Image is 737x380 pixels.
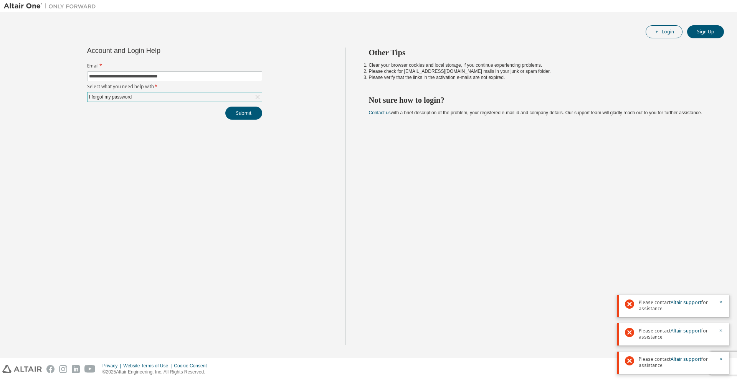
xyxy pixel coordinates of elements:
a: Altair support [671,356,701,362]
img: instagram.svg [59,365,67,373]
div: Privacy [102,363,123,369]
h2: Other Tips [369,48,711,58]
div: I forgot my password [88,92,262,102]
h2: Not sure how to login? [369,95,711,105]
img: youtube.svg [84,365,96,373]
li: Please verify that the links in the activation e-mails are not expired. [369,74,711,81]
button: Sign Up [687,25,724,38]
span: with a brief description of the problem, your registered e-mail id and company details. Our suppo... [369,110,702,115]
img: Altair One [4,2,100,10]
img: linkedin.svg [72,365,80,373]
label: Email [87,63,262,69]
p: © 2025 Altair Engineering, Inc. All Rights Reserved. [102,369,212,375]
span: Please contact for assistance. [639,328,714,340]
div: Website Terms of Use [123,363,174,369]
div: Cookie Consent [174,363,211,369]
span: Please contact for assistance. [639,356,714,368]
div: Account and Login Help [87,48,227,54]
div: I forgot my password [88,93,133,101]
img: facebook.svg [46,365,55,373]
span: Please contact for assistance. [639,299,714,312]
li: Clear your browser cookies and local storage, if you continue experiencing problems. [369,62,711,68]
li: Please check for [EMAIL_ADDRESS][DOMAIN_NAME] mails in your junk or spam folder. [369,68,711,74]
img: altair_logo.svg [2,365,42,373]
a: Altair support [671,327,701,334]
button: Login [646,25,682,38]
button: Submit [225,107,262,120]
a: Contact us [369,110,391,115]
label: Select what you need help with [87,84,262,90]
a: Altair support [671,299,701,306]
